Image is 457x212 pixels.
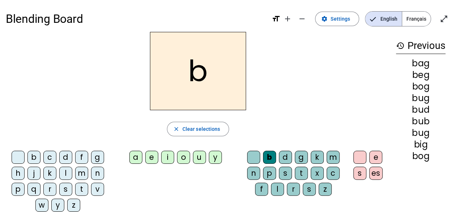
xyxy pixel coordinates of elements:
[167,122,229,136] button: Clear selections
[263,151,276,164] div: b
[6,7,266,30] h1: Blending Board
[303,183,316,196] div: s
[369,151,382,164] div: e
[129,151,142,164] div: a
[91,183,104,196] div: v
[396,82,445,91] div: bog
[396,117,445,126] div: bub
[150,32,246,110] h2: b
[193,151,206,164] div: u
[396,152,445,161] div: bog
[365,12,402,26] span: English
[51,199,64,212] div: y
[75,167,88,180] div: m
[396,59,445,68] div: bag
[182,125,220,133] span: Clear selections
[35,199,48,212] div: w
[59,151,72,164] div: d
[287,183,300,196] div: r
[247,167,260,180] div: n
[327,167,340,180] div: c
[177,151,190,164] div: o
[396,94,445,103] div: bug
[311,167,324,180] div: x
[255,183,268,196] div: f
[271,183,284,196] div: l
[396,140,445,149] div: big
[327,151,340,164] div: m
[75,151,88,164] div: f
[91,167,104,180] div: n
[279,151,292,164] div: d
[91,151,104,164] div: g
[27,183,40,196] div: q
[319,183,332,196] div: z
[353,167,366,180] div: s
[43,167,56,180] div: k
[67,199,80,212] div: z
[396,105,445,114] div: bud
[365,11,431,26] mat-button-toggle-group: Language selection
[311,151,324,164] div: k
[396,71,445,79] div: beg
[315,12,359,26] button: Settings
[272,14,280,23] mat-icon: format_size
[59,167,72,180] div: l
[75,183,88,196] div: t
[298,14,306,23] mat-icon: remove
[12,183,25,196] div: p
[437,12,451,26] button: Enter full screen
[12,167,25,180] div: h
[209,151,222,164] div: y
[396,129,445,137] div: bug
[295,12,309,26] button: Decrease font size
[280,12,295,26] button: Increase font size
[396,41,405,50] mat-icon: history
[396,38,445,54] h3: Previous
[145,151,158,164] div: e
[173,126,180,132] mat-icon: close
[295,151,308,164] div: g
[263,167,276,180] div: p
[295,167,308,180] div: t
[161,151,174,164] div: i
[369,167,383,180] div: es
[321,16,328,22] mat-icon: settings
[59,183,72,196] div: s
[27,151,40,164] div: b
[43,151,56,164] div: c
[331,14,350,23] span: Settings
[43,183,56,196] div: r
[440,14,448,23] mat-icon: open_in_full
[402,12,431,26] span: Français
[279,167,292,180] div: s
[27,167,40,180] div: j
[283,14,292,23] mat-icon: add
